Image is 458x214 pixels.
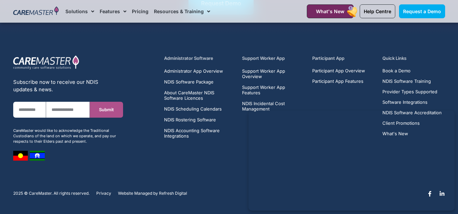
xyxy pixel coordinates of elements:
[242,85,304,95] a: Support Worker App Features
[164,106,234,112] a: NDIS Scheduling Calendars
[164,106,222,112] span: NDIS Scheduling Calendars
[164,68,223,74] span: Administrator App Overview
[242,101,304,112] a: NDIS Incidental Cost Management
[382,89,437,94] span: Provider Types Supported
[13,151,28,161] img: image 7
[312,79,365,84] a: Participant App Features
[164,90,234,101] a: About CareMaster NDIS Software Licences
[382,110,442,115] a: NDIS Software Accreditation
[382,100,442,105] a: Software Integrations
[164,117,234,122] a: NDIS Rostering Software
[90,102,123,118] button: Submit
[312,79,363,84] span: Participant App Features
[364,8,391,14] span: Help Centre
[307,4,354,18] a: What's New
[382,79,431,84] span: NDIS Software Training
[13,128,123,144] div: CareMaster would like to acknowledge the Traditional Custodians of the land on which we operate, ...
[159,191,187,196] a: Refresh Digital
[399,4,445,18] a: Request a Demo
[118,191,158,196] span: Website Managed by
[164,128,234,139] a: NDIS Accounting Software Integrations
[360,4,395,18] a: Help Centre
[13,191,89,196] p: 2025 © CareMaster. All rights reserved.
[382,89,442,94] a: Provider Types Supported
[382,100,427,105] span: Software Integrations
[312,55,375,62] h5: Participant App
[164,79,214,85] span: NDIS Software Package
[382,79,442,84] a: NDIS Software Training
[164,55,234,62] h5: Administrator Software
[13,55,79,70] img: CareMaster Logo Part
[312,68,365,73] a: Participant App Overview
[13,78,123,93] div: Subscribe now to receive our NDIS updates & news.
[316,8,344,14] span: What's New
[382,68,442,73] a: Book a Demo
[164,68,234,74] a: Administrator App Overview
[99,107,114,112] span: Submit
[242,68,304,79] a: Support Worker App Overview
[164,117,216,122] span: NDIS Rostering Software
[164,79,234,85] a: NDIS Software Package
[382,68,411,73] span: Book a Demo
[382,55,445,62] h5: Quick Links
[13,6,59,17] img: CareMaster Logo
[30,151,45,161] img: image 8
[403,8,441,14] span: Request a Demo
[96,191,111,196] a: Privacy
[242,55,304,62] h5: Support Worker App
[248,111,455,211] iframe: Popup CTA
